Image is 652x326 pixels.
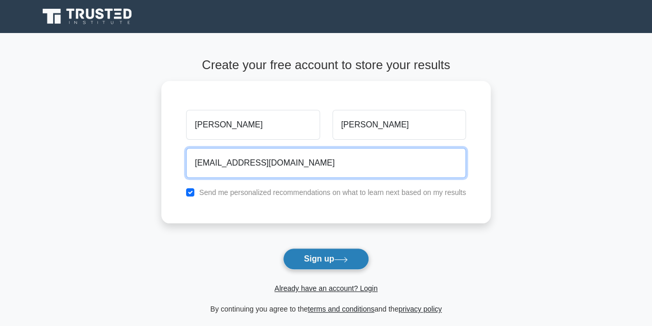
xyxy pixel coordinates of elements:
h4: Create your free account to store your results [161,58,491,73]
a: Already have an account? Login [274,284,377,292]
label: Send me personalized recommendations on what to learn next based on my results [199,188,466,197]
input: Last name [332,110,466,140]
button: Sign up [283,248,370,270]
input: Email [186,148,466,178]
div: By continuing you agree to the and the [155,303,497,315]
input: First name [186,110,320,140]
a: terms and conditions [308,305,374,313]
a: privacy policy [398,305,442,313]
